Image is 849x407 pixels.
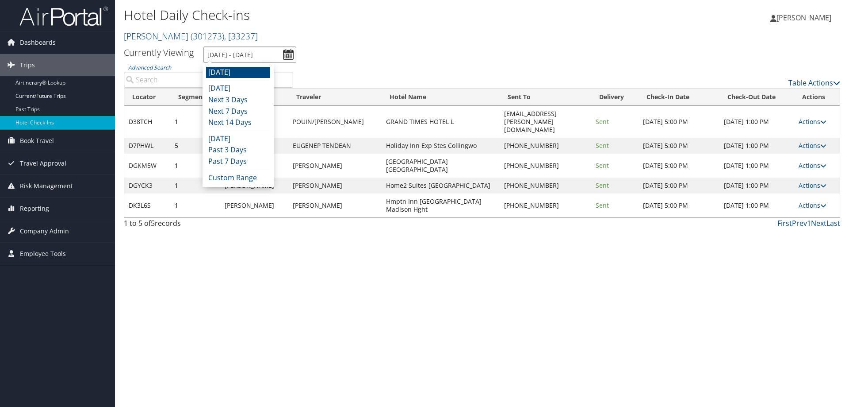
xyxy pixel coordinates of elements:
a: Advanced Search [128,64,171,71]
th: Delivery: activate to sort column ascending [591,89,639,106]
span: Sent [596,161,609,170]
span: Trips [20,54,35,76]
div: 1 to 5 of records [124,218,293,233]
td: [PHONE_NUMBER] [500,194,591,217]
td: [PHONE_NUMBER] [500,178,591,194]
span: 5 [151,218,155,228]
th: Check-In Date: activate to sort column ascending [639,89,719,106]
a: Actions [799,117,826,126]
th: Actions [794,89,840,106]
th: Segment: activate to sort column ascending [170,89,220,106]
a: [PERSON_NAME] [770,4,840,31]
span: Employee Tools [20,243,66,265]
span: Company Admin [20,220,69,242]
td: Home2 Suites [GEOGRAPHIC_DATA] [382,178,500,194]
td: [PERSON_NAME] [220,194,288,217]
td: Hmptn Inn [GEOGRAPHIC_DATA] Madison Hght [382,194,500,217]
li: Past 7 Days [206,156,270,167]
span: Travel Approval [20,152,66,174]
li: Past 3 Days [206,144,270,156]
img: airportal-logo.png [19,6,108,27]
li: [DATE] [206,67,270,78]
td: [PHONE_NUMBER] [500,154,591,178]
td: [PERSON_NAME] [288,194,382,217]
h3: Currently Viewing [124,47,194,58]
span: Sent [596,117,609,126]
td: DK3L6S [124,194,170,217]
span: ( 301273 ) [191,30,224,42]
th: Check-Out Date: activate to sort column ascending [719,89,794,106]
td: [DATE] 1:00 PM [719,138,794,154]
a: Actions [799,161,826,170]
td: [DATE] 5:00 PM [639,178,719,194]
th: Sent To: activate to sort column ascending [500,89,591,106]
span: Sent [596,181,609,190]
li: Next 7 Days [206,106,270,117]
td: DGYCK3 [124,178,170,194]
a: Actions [799,181,826,190]
td: D7PHWL [124,138,170,154]
td: [DATE] 1:00 PM [719,154,794,178]
td: [DATE] 1:00 PM [719,194,794,217]
td: [DATE] 1:00 PM [719,106,794,138]
li: Next 3 Days [206,94,270,106]
a: Actions [799,141,826,150]
th: Traveler: activate to sort column ascending [288,89,382,106]
li: Next 14 Days [206,117,270,128]
li: [DATE] [206,83,270,94]
a: Actions [799,201,826,209]
td: [PERSON_NAME] [288,178,382,194]
td: D38TCH [124,106,170,138]
td: DGKM5W [124,154,170,178]
a: First [777,218,792,228]
span: Reporting [20,198,49,220]
td: 1 [170,154,220,178]
td: [DATE] 5:00 PM [639,138,719,154]
td: [DATE] 5:00 PM [639,194,719,217]
td: POUIN/[PERSON_NAME] [288,106,382,138]
td: [PHONE_NUMBER] [500,138,591,154]
h1: Hotel Daily Check-ins [124,6,601,24]
span: [PERSON_NAME] [776,13,831,23]
span: Sent [596,201,609,209]
input: [DATE] - [DATE] [203,47,296,63]
a: [PERSON_NAME] [124,30,258,42]
a: Last [826,218,840,228]
a: Table Actions [788,78,840,88]
a: 1 [807,218,811,228]
span: Book Travel [20,130,54,152]
td: 5 [170,138,220,154]
span: Risk Management [20,175,73,197]
td: [GEOGRAPHIC_DATA] [GEOGRAPHIC_DATA] [382,154,500,178]
li: [DATE] [206,133,270,145]
td: [EMAIL_ADDRESS][PERSON_NAME][DOMAIN_NAME] [500,106,591,138]
td: 1 [170,106,220,138]
td: [DATE] 1:00 PM [719,178,794,194]
a: Prev [792,218,807,228]
span: Sent [596,141,609,150]
td: 1 [170,194,220,217]
td: [DATE] 5:00 PM [639,106,719,138]
th: Locator: activate to sort column ascending [124,89,170,106]
td: GRAND TIMES HOTEL L [382,106,500,138]
td: [PERSON_NAME] [288,154,382,178]
input: Advanced Search [124,72,293,88]
span: , [ 33237 ] [224,30,258,42]
td: 1 [170,178,220,194]
li: Custom Range [206,172,270,184]
td: Holiday Inn Exp Stes Collingwo [382,138,500,154]
span: Dashboards [20,31,56,54]
td: [DATE] 5:00 PM [639,154,719,178]
th: Hotel Name: activate to sort column ascending [382,89,500,106]
a: Next [811,218,826,228]
td: EUGENEP TENDEAN [288,138,382,154]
